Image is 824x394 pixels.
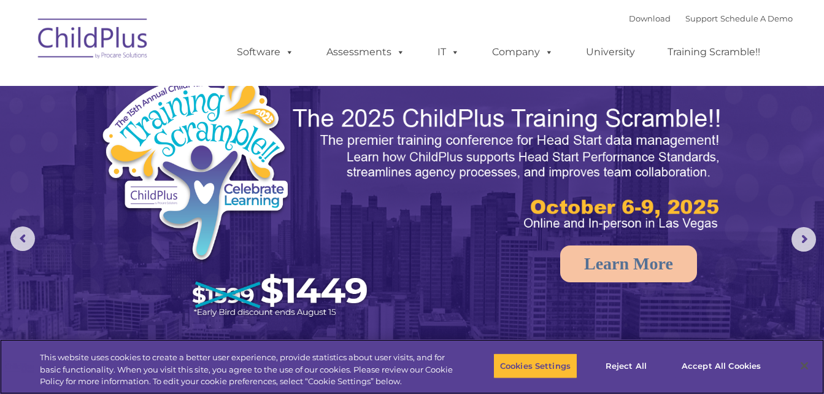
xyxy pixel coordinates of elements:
[574,40,647,64] a: University
[171,81,208,90] span: Last name
[791,352,818,379] button: Close
[225,40,306,64] a: Software
[40,352,453,388] div: This website uses cookies to create a better user experience, provide statistics about user visit...
[314,40,417,64] a: Assessments
[720,14,793,23] a: Schedule A Demo
[675,353,768,379] button: Accept All Cookies
[480,40,566,64] a: Company
[655,40,772,64] a: Training Scramble!!
[171,131,223,141] span: Phone number
[588,353,664,379] button: Reject All
[685,14,718,23] a: Support
[425,40,472,64] a: IT
[629,14,671,23] a: Download
[629,14,793,23] font: |
[493,353,577,379] button: Cookies Settings
[32,10,155,71] img: ChildPlus by Procare Solutions
[560,245,697,282] a: Learn More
